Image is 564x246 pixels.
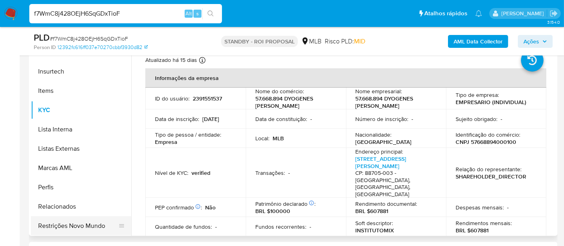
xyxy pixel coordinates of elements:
[255,115,307,123] p: Data de constituição :
[356,207,389,215] p: BRL $607881
[456,204,504,211] p: Despesas mensais :
[255,169,285,176] p: Transações :
[155,131,221,138] p: Tipo de pessoa / entidade :
[456,115,497,123] p: Sujeito obrigado :
[456,91,499,98] p: Tipo de empresa :
[273,135,284,142] p: MLB
[309,223,311,230] p: -
[354,37,365,46] span: MID
[34,44,56,51] b: Person ID
[155,95,189,102] p: ID do usuário :
[221,36,298,47] p: STANDBY - ROI PROPOSAL
[255,223,306,230] p: Fundos recorrentes :
[507,204,509,211] p: -
[57,44,148,51] a: 12392fc616ff037e70270cbbf3930d82
[456,166,521,173] p: Relação do representante :
[255,88,304,95] p: Nome do comércio :
[523,35,539,48] span: Ações
[205,204,216,211] p: Não
[31,62,131,81] button: Insurtech
[185,10,192,17] span: Alt
[155,115,199,123] p: Data de inscrição :
[155,223,212,230] p: Quantidade de fundos :
[155,169,188,176] p: Nível de KYC :
[31,178,131,197] button: Perfis
[456,219,512,227] p: Rendimentos mensais :
[356,170,434,198] h4: CP: 88705-003 - [GEOGRAPHIC_DATA], [GEOGRAPHIC_DATA], [GEOGRAPHIC_DATA]
[456,227,489,234] p: BRL $607881
[202,8,219,19] button: search-icon
[356,155,407,170] a: [STREET_ADDRESS][PERSON_NAME]
[255,135,269,142] p: Local :
[547,19,560,25] span: 3.154.0
[288,169,290,176] p: -
[31,100,131,120] button: KYC
[155,138,177,146] p: Empresa
[412,115,413,123] p: -
[356,131,392,138] p: Nacionalidade :
[356,227,394,234] p: INSTITUTOMIX
[301,37,322,46] div: MLB
[31,139,131,158] button: Listas Externas
[202,115,219,123] p: [DATE]
[454,35,503,48] b: AML Data Collector
[518,35,553,48] button: Ações
[29,8,222,19] input: Pesquise usuários ou casos...
[34,31,50,44] b: PLD
[155,204,202,211] p: PEP confirmado :
[356,95,434,109] p: 57.668.894 DYOGENES [PERSON_NAME]
[424,9,467,18] span: Atalhos rápidos
[456,173,526,180] p: SHAREHOLDER_DIRECTOR
[356,200,417,207] p: Rendimento documental :
[501,10,547,17] p: alexandra.macedo@mercadolivre.com
[325,37,365,46] span: Risco PLD:
[475,10,482,17] a: Notificações
[310,115,312,123] p: -
[196,10,199,17] span: s
[193,95,222,102] p: 2391551537
[456,131,520,138] p: Identificação do comércio :
[501,115,502,123] p: -
[215,223,217,230] p: -
[456,138,516,146] p: CNPJ 57668894000100
[255,95,333,109] p: 57.668.894 DYOGENES [PERSON_NAME]
[550,9,558,18] a: Sair
[191,169,210,176] p: verified
[145,68,546,88] th: Informações da empresa
[255,207,290,215] p: BRL $100000
[356,138,412,146] p: [GEOGRAPHIC_DATA]
[255,200,316,207] p: Patrimônio declarado :
[31,120,131,139] button: Lista Interna
[31,158,131,178] button: Marcas AML
[356,219,393,227] p: Soft descriptor :
[50,35,128,43] span: # f7WmC8j428OEjH6SqGDxTioF
[356,115,409,123] p: Número de inscrição :
[356,88,402,95] p: Nome empresarial :
[356,148,403,155] p: Endereço principal :
[31,197,131,216] button: Relacionados
[456,98,526,106] p: EMPRESARIO (INDIVIDUAL)
[448,35,508,48] button: AML Data Collector
[31,81,131,100] button: Items
[145,56,197,64] p: Atualizado há 15 dias
[31,216,125,236] button: Restrições Novo Mundo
